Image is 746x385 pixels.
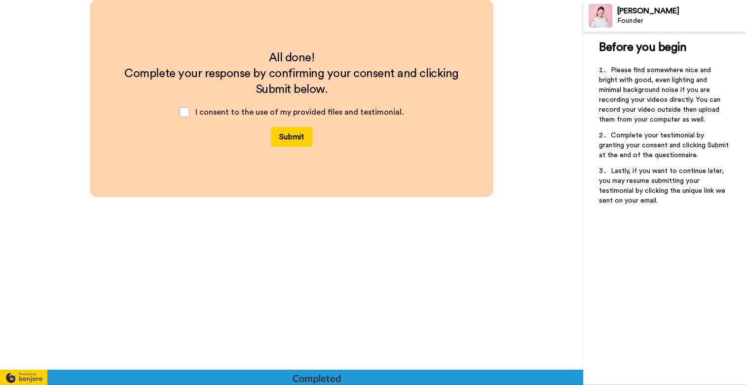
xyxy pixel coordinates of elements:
[599,42,686,53] span: Before you begin
[617,17,746,25] div: Founder
[271,127,312,147] button: Submit
[269,52,315,64] span: All done!
[617,6,746,16] div: [PERSON_NAME]
[589,4,612,28] img: Profile Image
[195,108,404,116] span: I consent to the use of my provided files and testimonial.
[124,68,461,95] span: Complete your response by confirming your consent and clicking Submit below.
[599,67,722,123] span: Please find somewhere nice and bright with good, even lighting and minimal background noise if yo...
[599,168,727,204] span: Lastly, if you want to continue later, you may resume submitting your testimonial by clicking the...
[293,371,340,385] div: Completed
[599,132,731,159] span: Complete your testimonial by granting your consent and clicking Submit at the end of the question...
